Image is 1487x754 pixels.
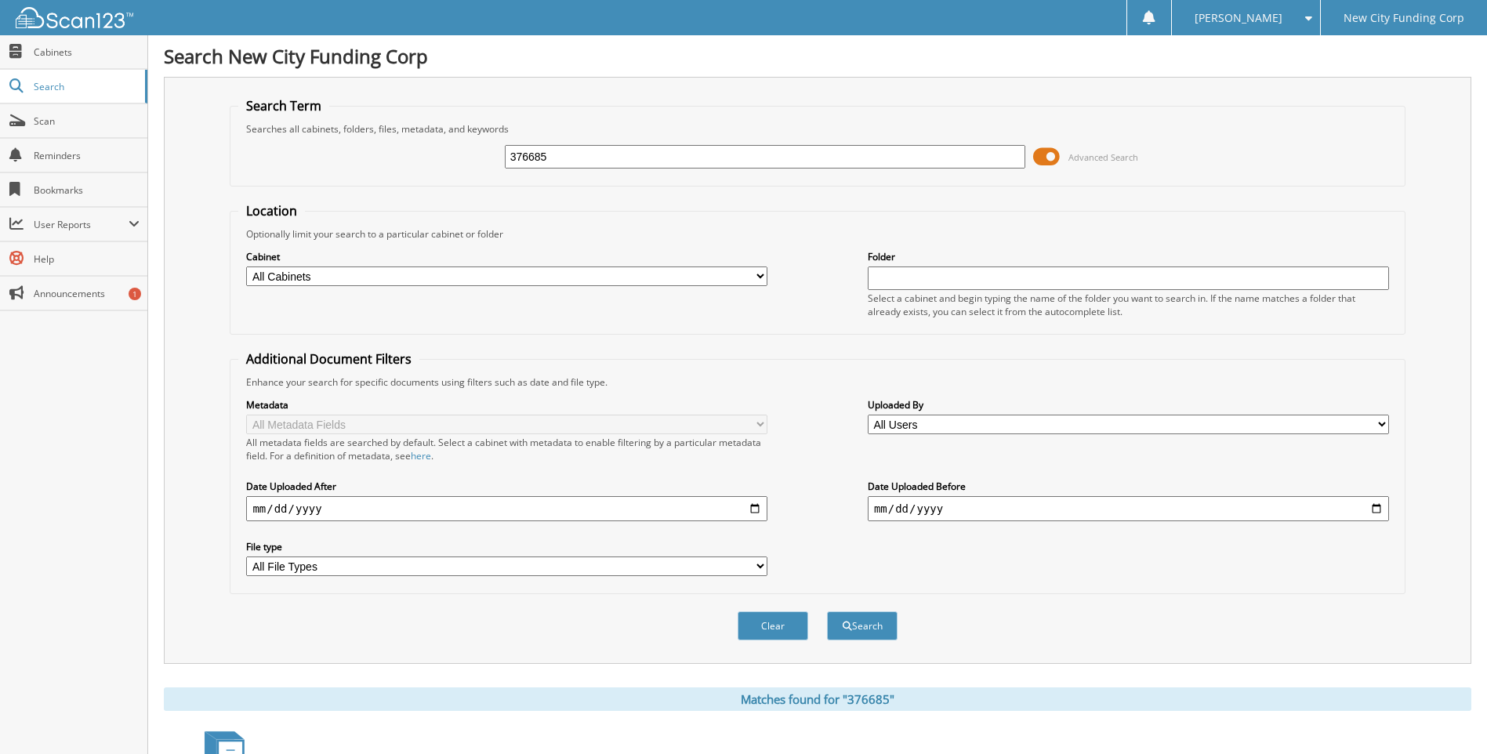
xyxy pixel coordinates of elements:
[246,436,767,462] div: All metadata fields are searched by default. Select a cabinet with metadata to enable filtering b...
[868,496,1389,521] input: end
[868,292,1389,318] div: Select a cabinet and begin typing the name of the folder you want to search in. If the name match...
[34,183,140,197] span: Bookmarks
[164,687,1471,711] div: Matches found for "376685"
[1195,13,1282,23] span: [PERSON_NAME]
[238,227,1396,241] div: Optionally limit your search to a particular cabinet or folder
[868,480,1389,493] label: Date Uploaded Before
[246,496,767,521] input: start
[246,540,767,553] label: File type
[164,43,1471,69] h1: Search New City Funding Corp
[868,398,1389,411] label: Uploaded By
[1344,13,1464,23] span: New City Funding Corp
[34,252,140,266] span: Help
[34,218,129,231] span: User Reports
[246,480,767,493] label: Date Uploaded After
[238,122,1396,136] div: Searches all cabinets, folders, files, metadata, and keywords
[16,7,133,28] img: scan123-logo-white.svg
[411,449,431,462] a: here
[34,287,140,300] span: Announcements
[238,350,419,368] legend: Additional Document Filters
[246,398,767,411] label: Metadata
[34,80,137,93] span: Search
[246,250,767,263] label: Cabinet
[238,375,1396,389] div: Enhance your search for specific documents using filters such as date and file type.
[738,611,808,640] button: Clear
[34,149,140,162] span: Reminders
[1068,151,1138,163] span: Advanced Search
[868,250,1389,263] label: Folder
[827,611,898,640] button: Search
[34,45,140,59] span: Cabinets
[238,202,305,219] legend: Location
[238,97,329,114] legend: Search Term
[129,288,141,300] div: 1
[34,114,140,128] span: Scan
